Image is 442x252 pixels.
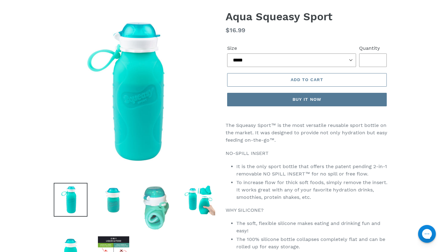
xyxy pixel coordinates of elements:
[227,93,387,106] button: Buy it now
[97,183,130,217] img: Load image into Gallery viewer, Aqua Squeasy Sport
[236,220,388,234] li: The soft, flexible silicone makes eating and drinking fun and easy!
[226,207,388,214] p: WHY SILICONE?
[226,26,245,34] span: $16.99
[236,179,388,201] li: To increase flow for thick soft foods, simply remove the insert. It works great with any of your ...
[227,73,387,87] button: Add to cart
[226,122,388,144] p: The Squeasy Sport™ is the most versatile reusable sport bottle on the market. It was designed to ...
[227,45,356,52] label: Size
[54,183,87,217] img: Load image into Gallery viewer, Aqua Squeasy Sport
[359,45,387,52] label: Quantity
[226,150,388,157] p: NO-SPILL INSERT
[226,10,388,23] h1: Aqua Squeasy Sport
[140,183,173,234] img: Load image into Gallery viewer, Aqua Squeasy Sport
[183,183,216,217] img: Load image into Gallery viewer, Aqua Squeasy Sport
[236,163,388,178] li: It is the only sport bottle that offers the patent pending 2-in-1 removable NO SPILL INSERT™ for ...
[291,77,323,82] span: Add to cart
[236,236,388,250] li: The 100% silicone bottle collapses completely flat and can be rolled up for easy storage.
